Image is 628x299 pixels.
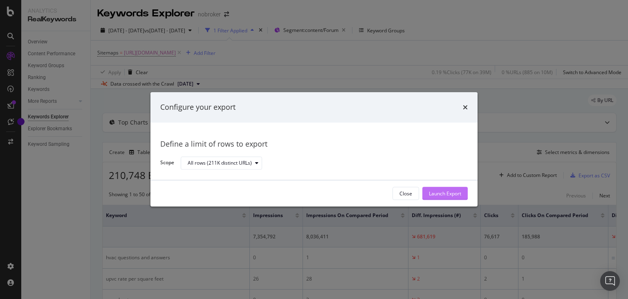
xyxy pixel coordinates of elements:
button: Launch Export [422,187,468,200]
div: All rows (211K distinct URLs) [188,161,252,165]
div: Launch Export [429,190,461,197]
div: Close [399,190,412,197]
button: Close [392,187,419,200]
div: Open Intercom Messenger [600,271,620,291]
button: All rows (211K distinct URLs) [181,156,262,170]
label: Scope [160,159,174,168]
div: modal [150,92,478,206]
div: Configure your export [160,102,235,113]
div: times [463,102,468,113]
div: Define a limit of rows to export [160,139,468,149]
